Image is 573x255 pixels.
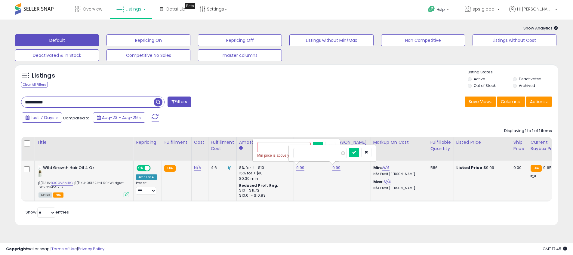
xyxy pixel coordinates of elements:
[15,49,99,61] button: Deactivated & In Stock
[32,72,55,80] h5: Listings
[465,97,496,107] button: Save View
[136,174,157,180] div: Amazon AI
[239,171,289,176] div: 15% for > $10
[257,152,335,158] div: Min price is above your Max price
[332,139,368,146] div: [PERSON_NAME]
[239,176,289,181] div: $0.30 min
[137,166,145,171] span: ON
[332,165,341,171] a: 9.99
[526,97,552,107] button: Actions
[106,49,190,61] button: Competitive No Sales
[211,165,232,171] div: 4.6
[53,192,63,198] span: FBA
[509,6,557,20] a: Hi [PERSON_NAME]
[39,192,52,198] span: All listings currently available for purchase on Amazon
[239,139,291,146] div: Amazon Fees
[497,97,525,107] button: Columns
[136,181,157,195] div: Preset:
[211,139,234,152] div: Fulfillment Cost
[504,128,552,134] div: Displaying 1 to 1 of 1 items
[21,82,48,88] div: Clear All Filters
[373,172,423,176] p: N/A Profit [PERSON_NAME]
[296,165,305,171] a: 9.99
[194,165,201,171] a: N/A
[136,139,159,146] div: Repricing
[430,139,451,152] div: Fulfillable Quantity
[456,165,484,171] b: Listed Price:
[474,76,485,81] label: Active
[456,139,508,146] div: Listed Price
[51,246,77,252] a: Terms of Use
[468,69,558,75] p: Listing States:
[78,246,104,252] a: Privacy Policy
[166,6,185,12] span: DataHub
[456,165,506,171] div: $9.99
[239,188,289,193] div: $10 - $11.72
[6,246,28,252] strong: Copyright
[39,180,124,189] span: | SKU: 051524-4.99-Wildgro-682821459757
[39,165,42,177] img: 41Y-cvRBYHL._SL40_.jpg
[430,165,449,171] div: 586
[517,6,553,12] span: Hi [PERSON_NAME]
[6,246,104,252] div: seller snap | |
[474,83,496,88] label: Out of Stock
[473,6,495,12] span: sps global
[198,49,282,61] button: master columns
[63,115,91,121] span: Compared to:
[371,137,428,161] th: The percentage added to the cost of goods (COGS) that forms the calculator for Min & Max prices.
[51,180,73,186] a: B000V8MTIC
[194,139,206,146] div: Cost
[168,97,191,107] button: Filters
[37,139,131,146] div: Title
[102,115,138,121] span: Aug-23 - Aug-29
[423,1,455,20] a: Help
[543,165,552,171] span: 9.65
[239,183,279,188] b: Reduced Prof. Rng.
[373,165,382,171] b: Min:
[164,139,189,146] div: Fulfillment
[83,6,102,12] span: Overview
[239,193,289,198] div: $10.01 - $10.83
[39,165,129,197] div: ASIN:
[126,6,141,12] span: Listings
[513,139,525,152] div: Ship Price
[519,83,535,88] label: Archived
[531,165,542,172] small: FBA
[437,7,445,12] span: Help
[239,146,243,151] small: Amazon Fees.
[198,34,282,46] button: Repricing Off
[501,99,520,105] span: Columns
[31,115,54,121] span: Last 7 Days
[523,25,558,31] span: Show Analytics
[382,165,389,171] a: N/A
[93,112,145,123] button: Aug-23 - Aug-29
[150,166,159,171] span: OFF
[381,34,465,46] button: Non Competitive
[239,165,289,171] div: 8% for <= $10
[26,209,69,215] span: Show: entries
[473,34,556,46] button: Listings without Cost
[43,165,116,172] b: Wild Growth Hair Oil 4 Oz
[164,165,175,172] small: FBA
[289,34,373,46] button: Listings without Min/Max
[373,186,423,190] p: N/A Profit [PERSON_NAME]
[531,139,562,152] div: Current Buybox Price
[22,112,62,123] button: Last 7 Days
[428,5,435,13] i: Get Help
[185,3,195,9] div: Tooltip anchor
[384,179,391,185] a: N/A
[106,34,190,46] button: Repricing On
[519,76,541,81] label: Deactivated
[513,165,523,171] div: 0.00
[543,246,567,252] span: 2025-09-6 17:45 GMT
[15,34,99,46] button: Default
[373,179,384,185] b: Max:
[373,139,425,146] div: Markup on Cost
